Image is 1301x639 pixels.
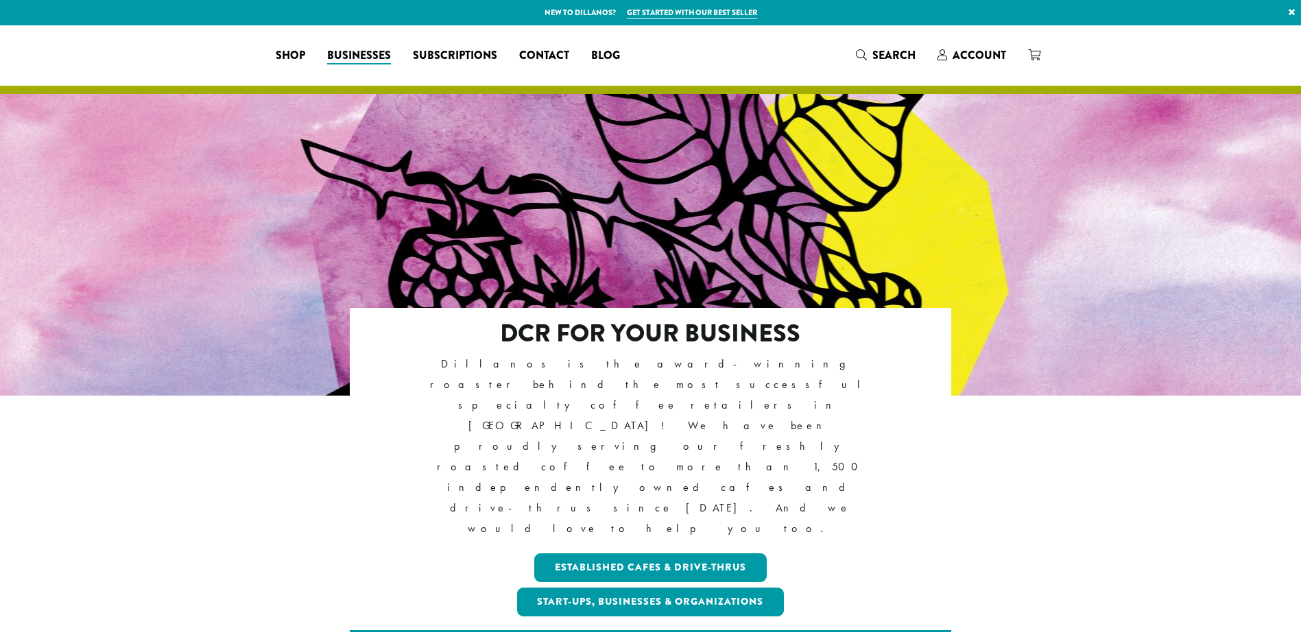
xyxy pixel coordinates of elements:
span: Contact [519,47,569,64]
a: Shop [265,45,316,67]
span: Subscriptions [413,47,497,64]
span: Search [872,47,916,63]
h2: DCR FOR YOUR BUSINESS [409,319,892,348]
p: Dillanos is the award-winning roaster behind the most successful specialty coffee retailers in [G... [409,354,892,540]
span: Blog [591,47,620,64]
a: Get started with our best seller [627,7,757,19]
a: Start-ups, Businesses & Organizations [517,588,785,616]
a: Established Cafes & Drive-Thrus [534,553,767,582]
a: Search [845,44,927,67]
span: Shop [276,47,305,64]
span: Businesses [327,47,391,64]
span: Account [953,47,1006,63]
